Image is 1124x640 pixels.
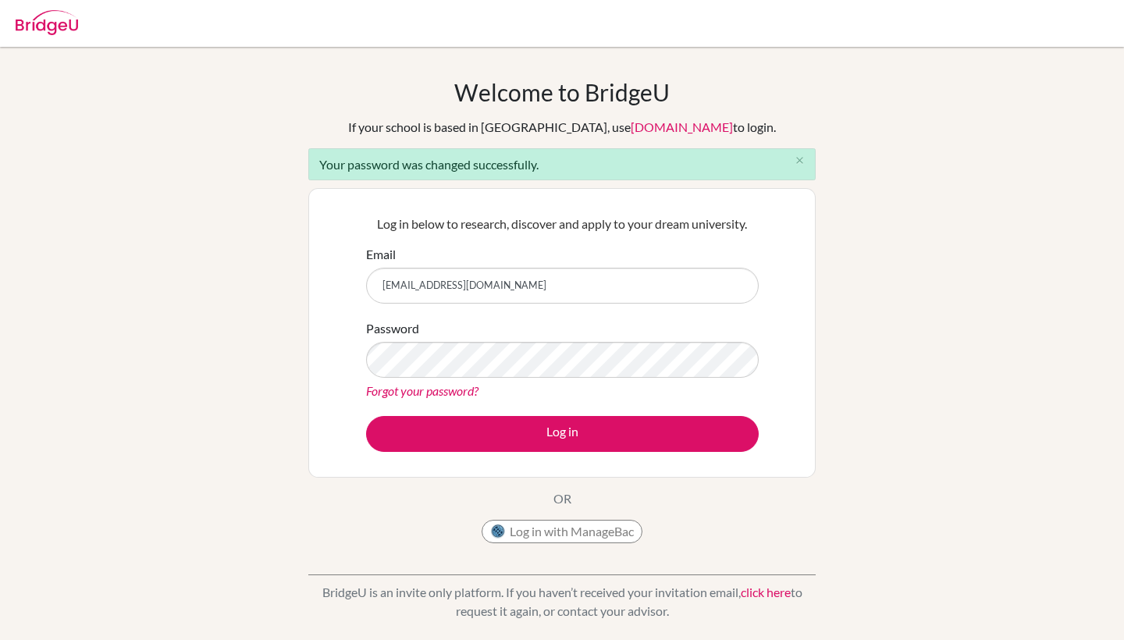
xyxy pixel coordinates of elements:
[482,520,642,543] button: Log in with ManageBac
[631,119,733,134] a: [DOMAIN_NAME]
[741,585,791,599] a: click here
[366,319,419,338] label: Password
[366,416,759,452] button: Log in
[366,383,478,398] a: Forgot your password?
[348,118,776,137] div: If your school is based in [GEOGRAPHIC_DATA], use to login.
[366,215,759,233] p: Log in below to research, discover and apply to your dream university.
[308,148,816,180] div: Your password was changed successfully.
[366,245,396,264] label: Email
[794,155,806,166] i: close
[784,149,815,172] button: Close
[16,10,78,35] img: Bridge-U
[454,78,670,106] h1: Welcome to BridgeU
[308,583,816,620] p: BridgeU is an invite only platform. If you haven’t received your invitation email, to request it ...
[553,489,571,508] p: OR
